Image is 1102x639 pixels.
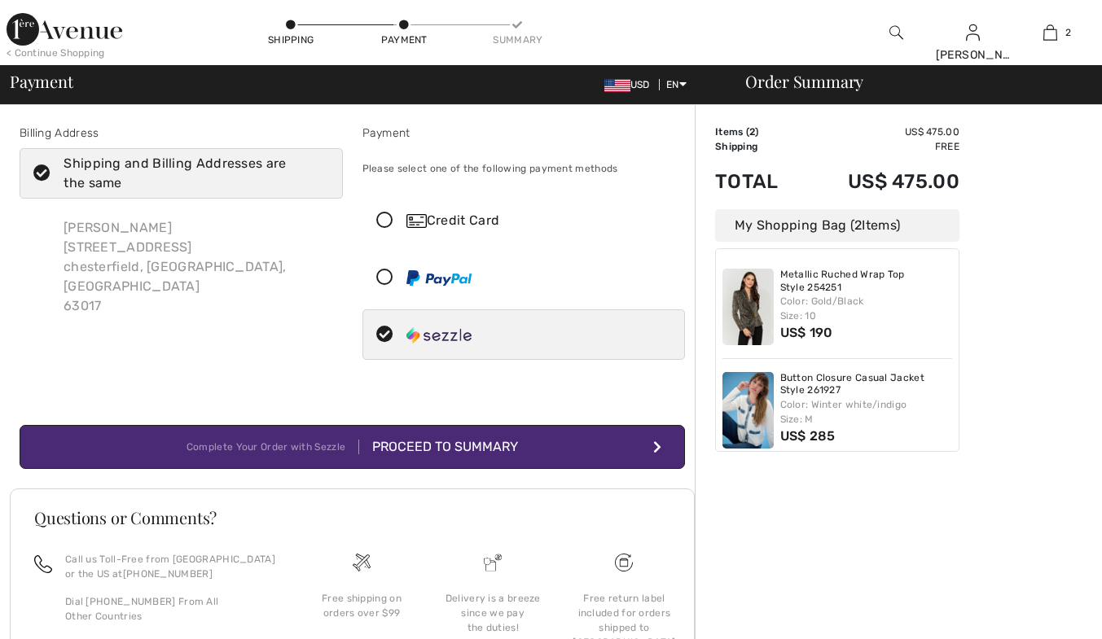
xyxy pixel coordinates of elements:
td: Shipping [715,139,803,154]
img: My Info [966,23,980,42]
td: Total [715,154,803,209]
td: Free [803,139,959,154]
a: Metallic Ruched Wrap Top Style 254251 [780,269,953,294]
span: 2 [749,126,755,138]
div: Free shipping on orders over $99 [309,591,414,620]
button: Complete Your Order with Sezzle Proceed to Summary [20,425,685,469]
img: Metallic Ruched Wrap Top Style 254251 [722,269,774,345]
h3: Questions or Comments? [34,510,670,526]
a: Button Closure Casual Jacket Style 261927 [780,372,953,397]
p: Call us Toll-Free from [GEOGRAPHIC_DATA] or the US at [65,552,276,581]
img: search the website [889,23,903,42]
img: Sezzle [406,327,472,344]
img: Delivery is a breeze since we pay the duties! [484,554,502,571]
div: Color: Gold/Black Size: 10 [780,294,953,323]
div: [PERSON_NAME] [STREET_ADDRESS] chesterfield, [GEOGRAPHIC_DATA], [GEOGRAPHIC_DATA] 63017 [50,205,343,329]
div: Proceed to Summary [359,437,518,457]
div: My Shopping Bag ( Items) [715,209,959,242]
img: Free shipping on orders over $99 [615,554,633,571]
span: Payment [10,73,72,90]
img: PayPal [406,270,472,286]
td: Items ( ) [715,125,803,139]
div: < Continue Shopping [7,46,105,60]
img: 1ère Avenue [7,13,122,46]
div: Delivery is a breeze since we pay the duties! [441,591,546,635]
span: 2 [854,217,862,233]
div: Shipping and Billing Addresses are the same [64,154,318,193]
span: EN [666,79,687,90]
div: Payment [380,33,428,47]
img: call [34,555,52,573]
div: Order Summary [726,73,1092,90]
div: Color: Winter white/indigo Size: M [780,397,953,427]
span: US$ 190 [780,325,833,340]
div: Please select one of the following payment methods [362,148,686,189]
div: Complete Your Order with Sezzle [187,440,359,454]
span: US$ 285 [780,428,836,444]
div: [PERSON_NAME] [936,46,1012,63]
a: 2 [1012,23,1088,42]
div: Payment [362,125,686,142]
img: Free shipping on orders over $99 [353,554,371,571]
span: USD [604,79,656,90]
div: Summary [493,33,542,47]
p: Dial [PHONE_NUMBER] From All Other Countries [65,594,276,624]
div: Billing Address [20,125,343,142]
img: My Bag [1043,23,1057,42]
a: [PHONE_NUMBER] [123,568,213,580]
td: US$ 475.00 [803,154,959,209]
div: Shipping [266,33,315,47]
td: US$ 475.00 [803,125,959,139]
span: 2 [1065,25,1071,40]
a: Sign In [966,24,980,40]
img: Credit Card [406,214,427,228]
div: Credit Card [406,211,674,230]
img: US Dollar [604,79,630,92]
img: Button Closure Casual Jacket Style 261927 [722,372,774,449]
